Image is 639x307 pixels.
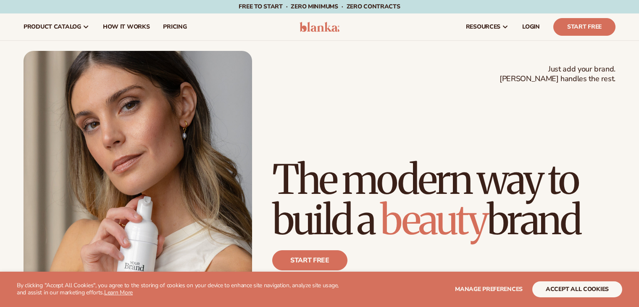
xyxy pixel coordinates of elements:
[103,24,150,30] span: How It Works
[300,22,339,32] img: logo
[532,281,622,297] button: accept all cookies
[515,13,547,40] a: LOGIN
[380,195,487,245] span: beauty
[104,288,133,296] a: Learn More
[163,24,187,30] span: pricing
[455,285,523,293] span: Manage preferences
[96,13,157,40] a: How It Works
[466,24,500,30] span: resources
[17,282,348,296] p: By clicking "Accept All Cookies", you agree to the storing of cookies on your device to enhance s...
[272,250,347,270] a: Start free
[553,18,615,36] a: Start Free
[156,13,193,40] a: pricing
[17,13,96,40] a: product catalog
[24,24,81,30] span: product catalog
[522,24,540,30] span: LOGIN
[272,159,615,240] h1: The modern way to build a brand
[459,13,515,40] a: resources
[455,281,523,297] button: Manage preferences
[500,64,615,84] span: Just add your brand. [PERSON_NAME] handles the rest.
[239,3,400,11] span: Free to start · ZERO minimums · ZERO contracts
